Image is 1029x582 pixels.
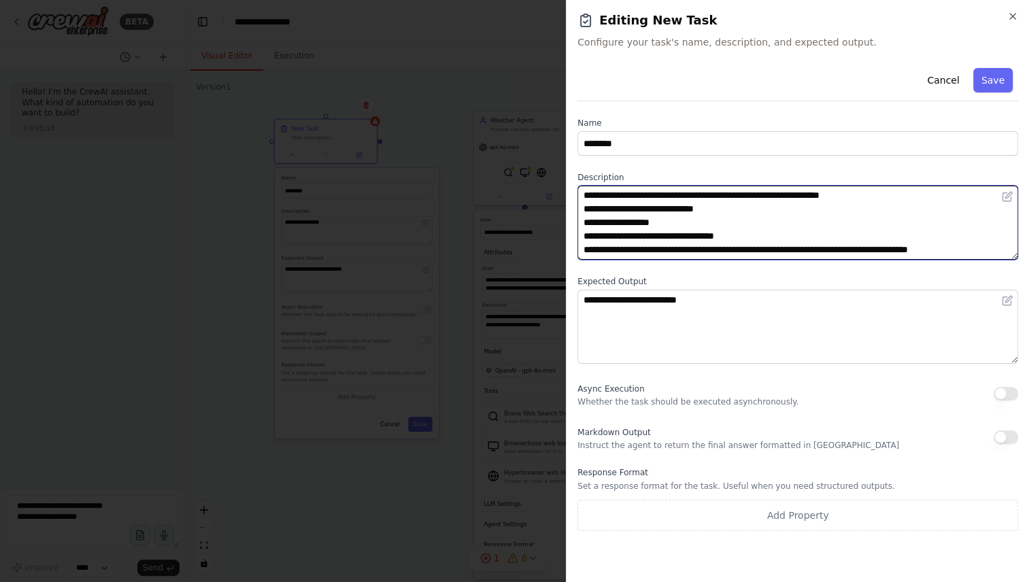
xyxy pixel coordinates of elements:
button: Save [973,68,1013,92]
button: Open in editor [999,188,1015,205]
label: Expected Output [577,276,1018,287]
label: Name [577,118,1018,129]
span: Async Execution [577,384,644,394]
p: Instruct the agent to return the final answer formatted in [GEOGRAPHIC_DATA] [577,440,899,451]
span: Markdown Output [577,428,650,437]
label: Description [577,172,1018,183]
h2: Editing New Task [577,11,1018,30]
p: Set a response format for the task. Useful when you need structured outputs. [577,481,1018,492]
button: Cancel [919,68,967,92]
button: Open in editor [999,292,1015,309]
span: Configure your task's name, description, and expected output. [577,35,1018,49]
p: Whether the task should be executed asynchronously. [577,396,798,407]
label: Response Format [577,467,1018,478]
button: Add Property [577,500,1018,531]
